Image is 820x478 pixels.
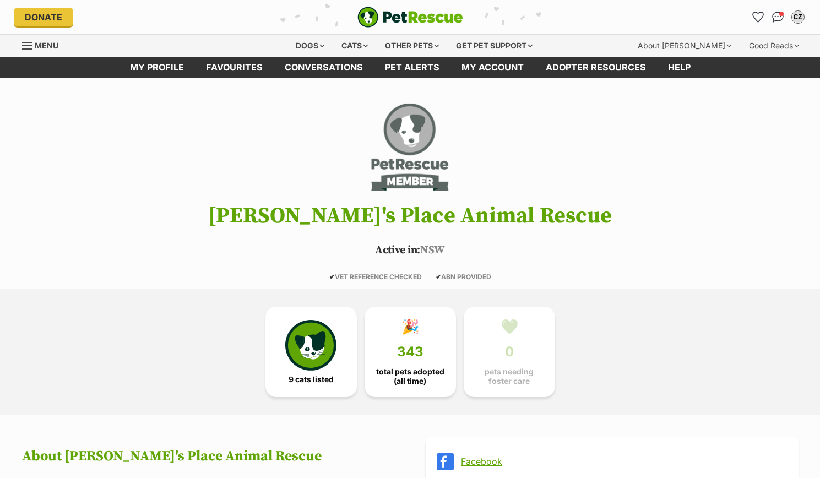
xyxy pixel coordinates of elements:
div: Get pet support [448,35,540,57]
img: logo-e224e6f780fb5917bec1dbf3a21bbac754714ae5b6737aabdf751b685950b380.svg [357,7,463,28]
h1: [PERSON_NAME]'s Place Animal Rescue [6,204,815,228]
a: conversations [274,57,374,78]
span: total pets adopted (all time) [374,367,447,385]
a: Help [657,57,702,78]
a: Favourites [195,57,274,78]
span: 343 [397,344,423,360]
a: Facebook [461,457,783,466]
p: NSW [6,242,815,259]
span: ABN PROVIDED [436,273,491,281]
a: Menu [22,35,66,55]
img: Shelly's Place Animal Rescue [368,100,452,194]
h2: About [PERSON_NAME]'s Place Animal Rescue [22,448,395,465]
icon: ✔ [436,273,441,281]
div: About [PERSON_NAME] [630,35,739,57]
div: Other pets [377,35,447,57]
div: 💚 [501,318,518,335]
a: Favourites [750,8,767,26]
a: My profile [119,57,195,78]
a: Donate [14,8,73,26]
img: chat-41dd97257d64d25036548639549fe6c8038ab92f7586957e7f3b1b290dea8141.svg [772,12,784,23]
icon: ✔ [329,273,335,281]
a: Pet alerts [374,57,450,78]
span: VET REFERENCE CHECKED [329,273,422,281]
a: PetRescue [357,7,463,28]
a: Conversations [769,8,787,26]
img: cat-icon-068c71abf8fe30c970a85cd354bc8e23425d12f6e8612795f06af48be43a487a.svg [285,320,336,371]
a: 9 cats listed [265,307,357,397]
a: Adopter resources [535,57,657,78]
a: 🎉 343 total pets adopted (all time) [365,307,456,397]
span: Active in: [375,243,420,257]
button: My account [789,8,807,26]
span: Menu [35,41,58,50]
div: 🎉 [401,318,419,335]
div: Cats [334,35,376,57]
span: 9 cats listed [289,375,334,384]
a: My account [450,57,535,78]
span: 0 [505,344,514,360]
div: Good Reads [741,35,807,57]
ul: Account quick links [750,8,807,26]
a: 💚 0 pets needing foster care [464,307,555,397]
div: Dogs [288,35,332,57]
div: CZ [792,12,803,23]
span: pets needing foster care [473,367,546,385]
